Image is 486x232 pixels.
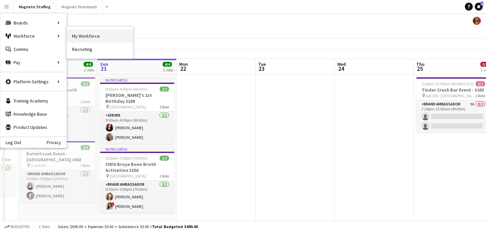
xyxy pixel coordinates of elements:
[100,181,174,213] app-card-role: Brand Ambassador2/29:30am-5:00pm (7h30m)[PERSON_NAME]![PERSON_NAME]
[58,224,198,229] div: Salary $690.00 + Expenses $0.00 + Subsistence $0.00 =
[100,92,174,104] h3: [PERSON_NAME]'s 1st Birthday 3188
[80,163,90,168] span: 1 Role
[67,29,133,43] a: My Workforce
[81,145,90,150] span: 2/2
[105,156,147,161] span: 9:30am-5:00pm (7h30m)
[110,202,114,206] span: !
[152,224,198,229] span: Total Budgeted $690.00
[476,81,485,86] span: 0/2
[11,224,30,229] span: Budgeted
[21,141,95,202] app-job-card: 6:30pm-9:00pm (2h30m)2/2Batmitzvah Event - [GEOGRAPHIC_DATA] 3083 Oakdale1 RoleBrand Ambassador2/...
[163,62,172,67] span: 4/4
[426,93,475,98] span: Apt 200 - [GEOGRAPHIC_DATA]
[159,104,169,109] span: 1 Role
[160,87,169,92] span: 2/2
[0,94,66,107] a: Training Academy
[84,62,93,67] span: 4/4
[0,121,66,134] a: Product Updates
[178,65,188,72] span: 22
[0,140,21,145] a: Log Out
[0,29,66,43] div: Workforce
[3,223,31,230] button: Budgeted
[36,224,52,229] span: 1 item
[0,56,66,69] div: Pay
[100,61,108,67] span: Sun
[84,67,94,72] div: 2 Jobs
[31,163,46,168] span: Oakdale
[0,43,66,56] a: Comms
[258,61,266,67] span: Tue
[21,151,95,163] h3: Batmitzvah Event - [GEOGRAPHIC_DATA] 3083
[159,174,169,178] span: 1 Role
[415,65,425,72] span: 25
[80,99,90,104] span: 1 Role
[67,43,133,56] a: Recruiting
[475,93,485,98] span: 1 Role
[422,81,473,86] span: 7:30pm-12:00am (4h30m) (Fri)
[0,75,66,88] div: Platform Settings
[110,174,146,178] span: [GEOGRAPHIC_DATA]
[179,61,188,67] span: Mon
[1,157,11,162] span: 1 Role
[100,77,174,83] div: In progress
[160,156,169,161] span: 2/2
[337,61,346,67] span: Wed
[100,77,174,144] app-job-card: In progress9:30am-4:00pm (6h30m)2/2[PERSON_NAME]'s 1st Birthday 3188 [GEOGRAPHIC_DATA]1 RoleServe...
[475,3,483,11] a: 8
[100,146,174,213] app-job-card: In progress9:30am-5:00pm (7h30m)2/2CHFA Broya Bone Broth Activation 3156 [GEOGRAPHIC_DATA]1 RoleB...
[105,87,147,92] span: 9:30am-4:00pm (6h30m)
[81,81,90,86] span: 2/2
[99,65,108,72] span: 21
[100,112,174,144] app-card-role: Server2/29:30am-4:00pm (6h30m)[PERSON_NAME][PERSON_NAME]
[100,146,174,152] div: In progress
[110,104,146,109] span: [GEOGRAPHIC_DATA]
[0,107,66,121] a: Knowledge Base
[100,161,174,173] h3: CHFA Broya Bone Broth Activation 3156
[257,65,266,72] span: 23
[47,140,66,145] a: Privacy
[416,61,425,67] span: Thu
[21,170,95,202] app-card-role: Brand Ambassador2/26:30pm-9:00pm (2h30m)[PERSON_NAME][PERSON_NAME]
[163,67,173,72] div: 2 Jobs
[473,17,481,25] app-user-avatar: Bianca Fantauzzi
[336,65,346,72] span: 24
[14,0,56,13] button: Magnetic Staffing
[0,16,66,29] div: Boards
[56,0,103,13] button: Magnetic Photobooth
[480,2,483,6] span: 8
